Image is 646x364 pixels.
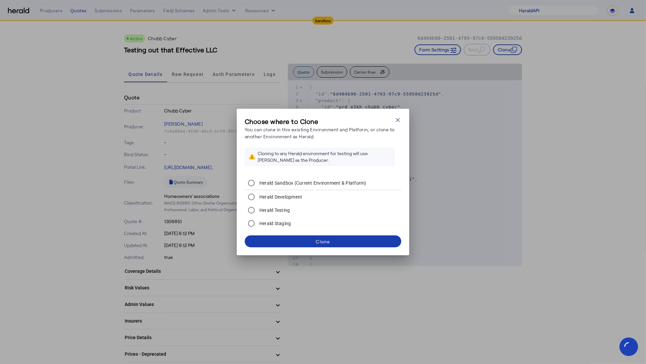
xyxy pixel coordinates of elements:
[258,207,290,213] label: Herald Testing
[316,238,330,245] div: Clone
[258,180,366,186] label: Herald Sandbox (Current Environment & Platform)
[258,150,390,163] div: Cloning to any Herald environment for testing will use [PERSON_NAME] as the Producer.
[245,117,395,126] h3: Choose where to Clone
[245,235,401,247] button: Clone
[245,126,395,140] p: You can clone in this existing Environment and Platform, or clone to another Environment as Herald
[258,194,302,200] label: Herald Development
[258,220,291,227] label: Herald Staging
